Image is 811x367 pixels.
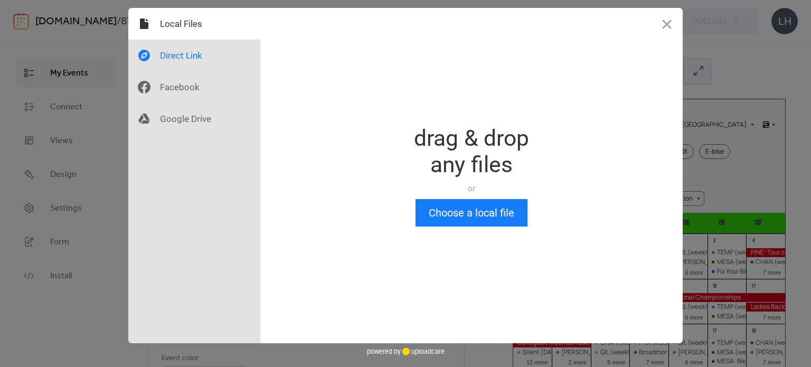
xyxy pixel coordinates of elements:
[128,40,260,71] div: Direct Link
[414,183,529,194] div: or
[128,103,260,135] div: Google Drive
[128,8,260,40] div: Local Files
[367,343,445,359] div: powered by
[416,199,527,227] button: Choose a local file
[414,125,529,178] div: drag & drop any files
[401,347,445,355] a: uploadcare
[128,71,260,103] div: Facebook
[651,8,683,40] button: Close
